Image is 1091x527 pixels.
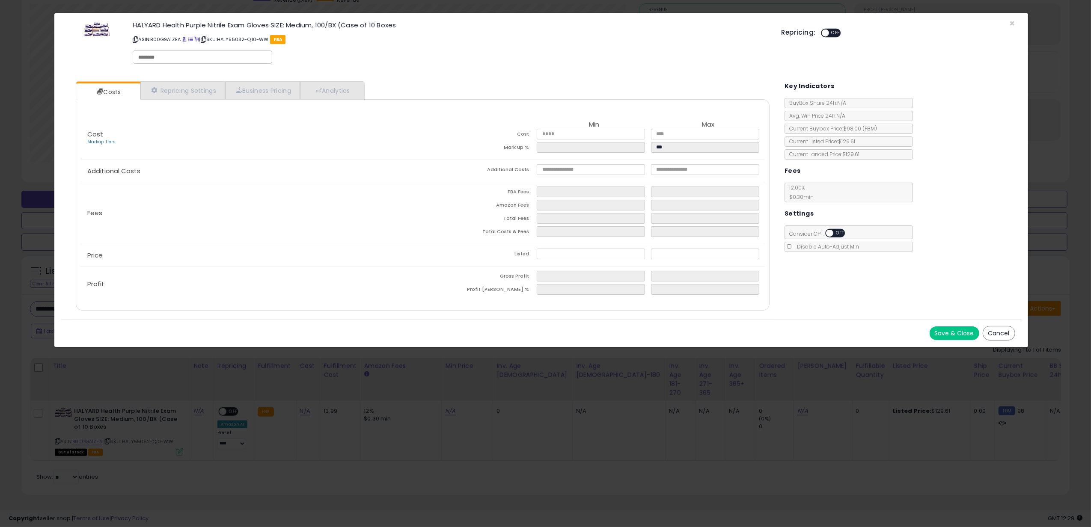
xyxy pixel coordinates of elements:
span: FBA [270,35,286,44]
p: ASIN: B00G9A1ZEA | SKU: HALY55082-Q10-WW [133,33,768,46]
p: Additional Costs [80,168,422,175]
span: OFF [829,30,843,37]
span: Current Listed Price: $129.61 [785,138,855,145]
a: Markup Tiers [87,139,116,145]
h3: HALYARD Health Purple Nitrile Exam Gloves SIZE: Medium, 100/BX (Case of 10 Boxes [133,22,768,28]
a: Costs [76,83,140,101]
td: Cost [423,129,537,142]
td: FBA Fees [423,187,537,200]
th: Min [537,121,651,129]
p: Price [80,252,422,259]
button: Save & Close [930,326,979,340]
span: OFF [833,230,847,237]
a: BuyBox page [182,36,187,43]
td: Profit [PERSON_NAME] % [423,284,537,297]
h5: Repricing: [782,29,816,36]
a: Business Pricing [225,82,300,99]
th: Max [651,121,765,129]
h5: Settings [785,208,814,219]
span: Current Buybox Price: [785,125,877,132]
span: Disable Auto-Adjust Min [793,243,859,250]
td: Mark up % [423,142,537,155]
td: Listed [423,249,537,262]
td: Total Costs & Fees [423,226,537,240]
span: Avg. Win Price 24h: N/A [785,112,845,119]
a: Your listing only [194,36,199,43]
span: 12.00 % [785,184,814,201]
h5: Fees [785,166,801,176]
a: Analytics [300,82,363,99]
span: Consider CPT: [785,230,856,237]
a: All offer listings [188,36,193,43]
td: Gross Profit [423,271,537,284]
td: Additional Costs [423,164,537,178]
a: Repricing Settings [140,82,225,99]
td: Amazon Fees [423,200,537,213]
p: Fees [80,210,422,216]
td: Total Fees [423,213,537,226]
span: $0.30 min [785,193,814,201]
p: Profit [80,281,422,287]
span: BuyBox Share 24h: N/A [785,99,846,107]
img: 410z6rUSFxL._SL60_.jpg [84,22,110,36]
button: Cancel [983,326,1015,340]
h5: Key Indicators [785,81,835,92]
span: $98.00 [843,125,877,132]
span: Current Landed Price: $129.61 [785,151,859,158]
p: Cost [80,131,422,145]
span: ( FBM ) [862,125,877,132]
span: × [1010,17,1015,30]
